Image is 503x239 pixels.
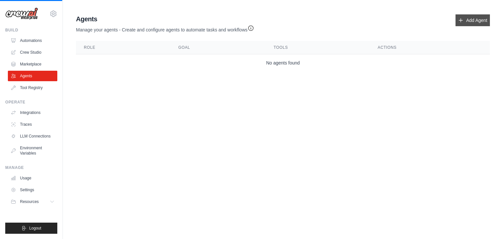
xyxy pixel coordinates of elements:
[5,165,57,170] div: Manage
[456,14,490,26] a: Add Agent
[8,131,57,141] a: LLM Connections
[8,196,57,207] button: Resources
[76,41,171,54] th: Role
[76,24,254,33] p: Manage your agents - Create and configure agents to automate tasks and workflows
[8,83,57,93] a: Tool Registry
[266,41,370,54] th: Tools
[171,41,266,54] th: Goal
[8,185,57,195] a: Settings
[8,71,57,81] a: Agents
[8,143,57,158] a: Environment Variables
[8,107,57,118] a: Integrations
[5,100,57,105] div: Operate
[20,199,39,204] span: Resources
[8,173,57,183] a: Usage
[76,54,490,72] td: No agents found
[5,223,57,234] button: Logout
[8,119,57,130] a: Traces
[8,35,57,46] a: Automations
[76,14,254,24] h2: Agents
[5,28,57,33] div: Build
[29,226,41,231] span: Logout
[5,8,38,20] img: Logo
[370,41,490,54] th: Actions
[8,47,57,58] a: Crew Studio
[8,59,57,69] a: Marketplace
